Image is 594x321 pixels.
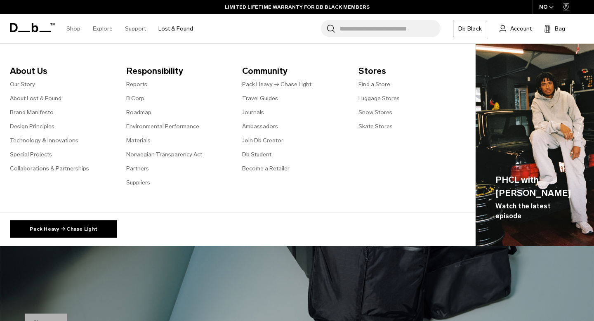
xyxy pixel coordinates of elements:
a: Technology & Innovations [10,136,78,145]
a: About Lost & Found [10,94,61,103]
a: Norwegian Transparency Act [126,150,202,159]
a: Account [500,24,532,33]
nav: Main Navigation [60,14,199,43]
a: Join Db Creator [242,136,283,145]
a: Suppliers [126,178,150,187]
a: Shop [66,14,80,43]
a: Journals [242,108,264,117]
a: Ambassadors [242,122,278,131]
a: Snow Stores [358,108,392,117]
a: Become a Retailer [242,164,290,173]
a: Reports [126,80,147,89]
a: Pack Heavy → Chase Light [10,220,117,238]
span: About Us [10,64,113,78]
img: Db [476,44,594,246]
a: PHCL with [PERSON_NAME] Watch the latest episode Db [476,44,594,246]
a: Skate Stores [358,122,393,131]
a: Collaborations & Partnerships [10,164,89,173]
a: Brand Manifesto [10,108,54,117]
span: PHCL with [PERSON_NAME] [495,173,574,199]
a: Luggage Stores [358,94,400,103]
a: Environmental Performance [126,122,199,131]
a: Materials [126,136,151,145]
a: Special Projects [10,150,52,159]
a: Find a Store [358,80,390,89]
button: Bag [544,24,565,33]
a: LIMITED LIFETIME WARRANTY FOR DB BLACK MEMBERS [225,3,370,11]
a: Our Story [10,80,35,89]
a: Roadmap [126,108,151,117]
a: Lost & Found [158,14,193,43]
span: Community [242,64,345,78]
a: Explore [93,14,113,43]
a: B Corp [126,94,144,103]
span: Watch the latest episode [495,201,574,221]
a: Travel Guides [242,94,278,103]
a: Pack Heavy → Chase Light [242,80,311,89]
a: Design Principles [10,122,54,131]
a: Support [125,14,146,43]
span: Bag [555,24,565,33]
span: Account [510,24,532,33]
a: Db Black [453,20,487,37]
a: Partners [126,164,149,173]
span: Responsibility [126,64,229,78]
span: Stores [358,64,462,78]
a: Db Student [242,150,271,159]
